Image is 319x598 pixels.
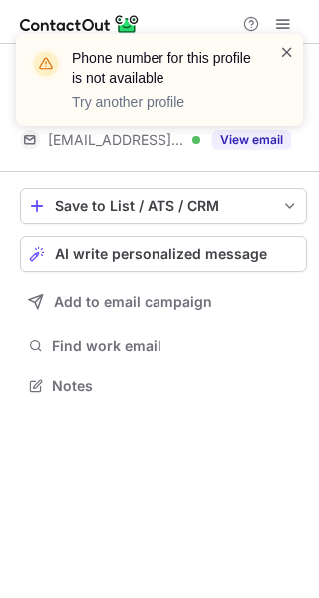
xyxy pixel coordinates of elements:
button: AI write personalized message [20,236,307,272]
button: Find work email [20,332,307,360]
div: Save to List / ATS / CRM [55,198,272,214]
button: Add to email campaign [20,284,307,320]
header: Phone number for this profile is not available [72,48,255,88]
p: Try another profile [72,92,255,112]
span: Notes [52,377,299,395]
button: Notes [20,372,307,400]
img: ContactOut v5.3.10 [20,12,140,36]
span: Find work email [52,337,299,355]
span: AI write personalized message [55,246,267,262]
span: Add to email campaign [54,294,212,310]
img: warning [30,48,62,80]
button: save-profile-one-click [20,188,307,224]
